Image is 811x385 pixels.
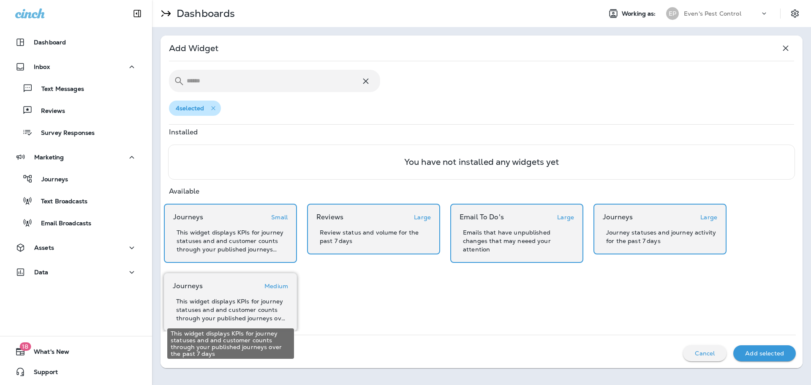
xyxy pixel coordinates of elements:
button: Settings [787,6,803,21]
button: Collapse Sidebar [125,5,149,22]
p: Installed [169,129,198,136]
p: Text Broadcasts [33,198,87,206]
p: Add selected [745,350,784,357]
button: Add selected [733,345,796,361]
p: Journey statuses and journey activity for the past 7 days [606,228,717,245]
p: Assets [34,244,54,251]
button: Assets [8,239,144,256]
p: Emails that have unpublished changes that may neeed your attention [463,228,574,254]
button: Dashboard [8,34,144,51]
p: Marketing [34,154,64,161]
p: Dashboard [34,39,66,46]
button: Reviews [8,101,144,119]
button: 18What's New [8,343,144,360]
p: Text Messages [33,85,84,93]
p: Dashboards [173,7,235,20]
div: Emails that have unpublished changes that may neeed your attention [460,228,574,254]
p: Journeys [173,213,203,221]
button: Email Broadcasts [8,214,144,232]
span: 18 [19,342,31,351]
p: This widget displays KPIs for journey statuses and and customer counts through your published jou... [176,297,288,322]
p: Reviews [316,213,343,221]
p: Large [700,214,717,221]
button: Cancel [683,345,727,361]
p: Email To Do's [460,213,504,221]
div: EP [666,7,679,20]
button: Text Messages [8,79,144,97]
p: Even's Pest Control [684,10,741,17]
p: Survey Responses [33,129,95,137]
button: Journeys [8,170,144,188]
p: Available [169,188,199,195]
p: This widget displays KPIs for journey statuses and and customer counts through your published jou... [177,228,288,254]
div: Review status and volume for the past 7 days [316,228,431,245]
div: This widget displays KPIs for journey statuses and and customer counts through your published jou... [173,297,288,322]
button: Support [8,363,144,380]
p: Journeys [173,282,203,290]
button: Text Broadcasts [8,192,144,210]
span: Working as: [622,10,658,17]
p: Inbox [34,63,50,70]
p: Large [414,214,431,221]
p: Review status and volume for the past 7 days [320,228,431,245]
button: Survey Responses [8,123,144,141]
span: Support [25,369,58,379]
p: Reviews [33,107,65,115]
p: Add Widget [169,43,218,54]
button: Marketing [8,149,144,166]
p: 4 selected [176,104,204,112]
p: Small [271,214,288,221]
p: Data [34,269,49,276]
p: Medium [264,283,288,289]
button: Inbox [8,58,144,75]
p: You have not installed any widgets yet [404,158,559,166]
span: What's New [25,348,69,358]
p: Cancel [695,350,715,357]
p: Journeys [603,213,633,221]
p: Email Broadcasts [33,220,91,228]
div: Journey statuses and journey activity for the past 7 days [603,228,717,245]
button: Data [8,264,144,281]
p: Large [557,214,574,221]
p: Journeys [33,176,68,184]
div: This widget displays KPIs for journey statuses and and customer counts through your published jou... [173,228,288,254]
div: This widget displays KPIs for journey statuses and and customer counts through your published jou... [167,328,294,359]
